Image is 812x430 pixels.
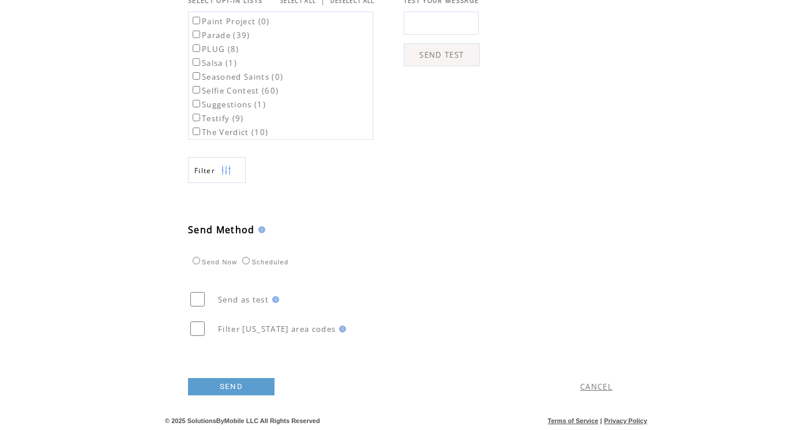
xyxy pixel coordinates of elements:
[548,417,599,424] a: Terms of Service
[239,259,288,266] label: Scheduled
[193,44,200,52] input: PLUG (8)
[193,72,200,80] input: Seasoned Saints (0)
[193,257,200,264] input: Send Now
[193,31,200,38] input: Parade (39)
[190,30,250,40] label: Parade (39)
[255,226,265,233] img: help.gif
[165,417,320,424] span: © 2025 SolutionsByMobile LLC All Rights Reserved
[190,113,244,124] label: Testify (9)
[190,72,283,82] label: Seasoned Saints (0)
[190,259,237,266] label: Send Now
[580,382,612,392] a: CANCEL
[190,85,279,96] label: Selfie Contest (60)
[193,58,200,66] input: Salsa (1)
[190,16,270,27] label: Paint Project (0)
[193,17,200,24] input: Paint Project (0)
[190,58,237,68] label: Salsa (1)
[193,86,200,94] input: Selfie Contest (60)
[188,157,246,183] a: Filter
[193,114,200,121] input: Testify (9)
[190,99,266,110] label: Suggestions (1)
[242,257,250,264] input: Scheduled
[194,166,215,175] span: Show filters
[190,44,239,54] label: PLUG (8)
[269,296,279,303] img: help.gif
[218,294,269,305] span: Send as test
[218,324,336,334] span: Filter [US_STATE] area codes
[221,158,231,184] img: filters.png
[188,223,255,236] span: Send Method
[190,127,268,137] label: The Verdict (10)
[193,100,200,107] input: Suggestions (1)
[188,378,275,395] a: SEND
[336,326,346,332] img: help.gif
[404,43,480,66] a: SEND TEST
[600,417,602,424] span: |
[193,128,200,135] input: The Verdict (10)
[604,417,647,424] a: Privacy Policy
